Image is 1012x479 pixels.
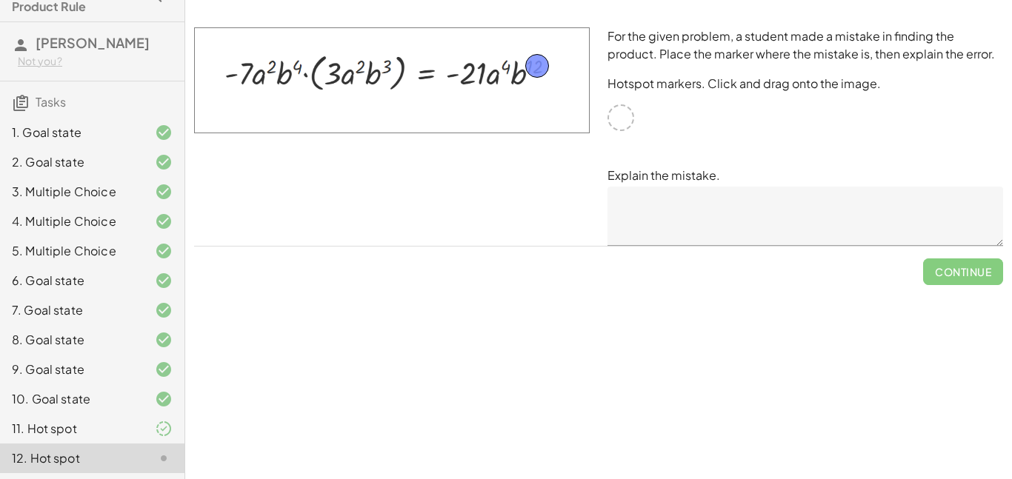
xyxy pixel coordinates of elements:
[155,272,173,289] i: Task finished and correct.
[12,124,131,141] div: 1. Goal state
[155,361,173,378] i: Task finished and correct.
[155,124,173,141] i: Task finished and correct.
[155,331,173,349] i: Task finished and correct.
[155,212,173,230] i: Task finished and correct.
[194,27,590,133] img: 0886c92d32dd19760ffa48c2dfc6e395adaf3d3f40faf5cd72724b1e9700f50a.png
[12,212,131,230] div: 4. Multiple Choice
[607,27,1003,63] p: For the given problem, a student made a mistake in finding the product. Place the marker where th...
[36,34,150,51] span: [PERSON_NAME]
[12,390,131,408] div: 10. Goal state
[12,449,131,467] div: 12. Hot spot
[12,153,131,171] div: 2. Goal state
[12,272,131,289] div: 6. Goal state
[155,449,173,467] i: Task not started.
[18,54,173,69] div: Not you?
[607,167,1003,184] p: Explain the mistake.
[12,331,131,349] div: 8. Goal state
[607,75,1003,93] p: Hotspot markers. Click and drag onto the image.
[12,301,131,319] div: 7. Goal state
[155,183,173,201] i: Task finished and correct.
[12,242,131,260] div: 5. Multiple Choice
[12,183,131,201] div: 3. Multiple Choice
[12,361,131,378] div: 9. Goal state
[155,420,173,438] i: Task finished and part of it marked as correct.
[155,390,173,408] i: Task finished and correct.
[155,153,173,171] i: Task finished and correct.
[155,242,173,260] i: Task finished and correct.
[12,420,131,438] div: 11. Hot spot
[36,94,66,110] span: Tasks
[155,301,173,319] i: Task finished and correct.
